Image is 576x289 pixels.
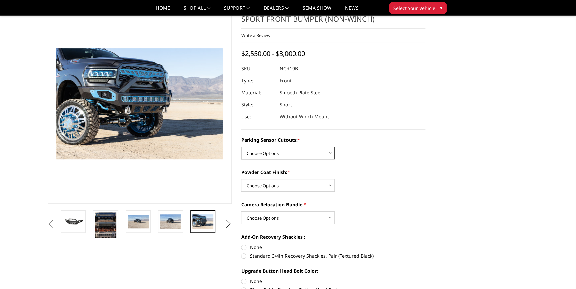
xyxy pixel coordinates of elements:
[241,99,274,111] dt: Style:
[345,6,358,15] a: News
[440,4,442,11] span: ▾
[241,32,270,38] a: Write a Review
[302,6,331,15] a: SEMA Show
[389,2,447,14] button: Select Your Vehicle
[95,212,116,241] img: Multiple lighting options
[241,169,425,176] label: Powder Coat Finish:
[241,136,425,143] label: Parking Sensor Cutouts:
[156,6,170,15] a: Home
[279,87,321,99] dd: Smooth Plate Steel
[46,219,56,229] button: Previous
[128,215,149,229] img: 2019-2025 Ram 2500-3500 - Freedom Series - Sport Front Bumper (non-winch)
[279,99,292,111] dd: Sport
[241,252,425,259] label: Standard 3/4in Recovery Shackles, Pair (Textured Black)
[279,63,298,75] dd: NCR19B
[241,111,274,123] dt: Use:
[192,214,213,228] img: 2019-2025 Ram 2500-3500 - Freedom Series - Sport Front Bumper (non-winch)
[241,63,274,75] dt: SKU:
[393,5,435,12] span: Select Your Vehicle
[241,201,425,208] label: Camera Relocation Bundle:
[48,4,232,204] a: 2019-2025 Ram 2500-3500 - Freedom Series - Sport Front Bumper (non-winch)
[241,244,425,251] label: None
[224,6,250,15] a: Support
[241,278,425,285] label: None
[223,219,233,229] button: Next
[63,217,84,226] img: 2019-2025 Ram 2500-3500 - Freedom Series - Sport Front Bumper (non-winch)
[241,49,305,58] span: $2,550.00 - $3,000.00
[160,214,181,228] img: 2019-2025 Ram 2500-3500 - Freedom Series - Sport Front Bumper (non-winch)
[241,267,425,274] label: Upgrade Button Head Bolt Color:
[279,111,329,123] dd: Without Winch Mount
[241,87,274,99] dt: Material:
[241,4,425,29] h1: [DATE]-[DATE] Ram 2500-3500 - Freedom Series - Sport Front Bumper (non-winch)
[543,257,576,289] iframe: Chat Widget
[279,75,291,87] dd: Front
[241,233,425,240] label: Add-On Recovery Shackles :
[241,75,274,87] dt: Type:
[264,6,289,15] a: Dealers
[184,6,211,15] a: shop all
